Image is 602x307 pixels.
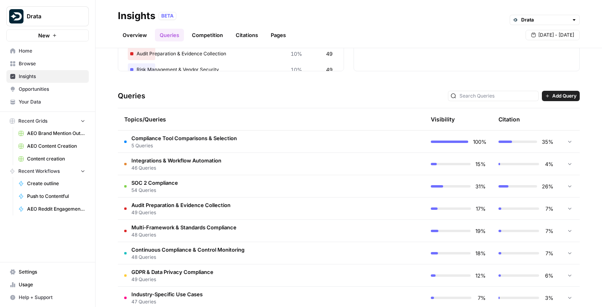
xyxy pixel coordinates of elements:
[124,108,350,130] div: Topics/Queries
[19,281,85,288] span: Usage
[459,92,536,100] input: Search Queries
[19,294,85,301] span: Help + Support
[27,143,85,150] span: AEO Content Creation
[6,96,89,108] a: Your Data
[6,29,89,41] button: New
[544,160,553,168] span: 4%
[18,117,47,125] span: Recent Grids
[498,108,520,130] div: Citation
[118,10,155,22] div: Insights
[326,66,332,74] span: 49
[27,12,75,20] span: Drata
[542,138,553,146] span: 35%
[131,246,244,254] span: Continuous Compliance & Control Monitoring
[19,60,85,67] span: Browse
[118,90,145,102] h3: Queries
[6,6,89,26] button: Workspace: Drata
[266,29,291,41] a: Pages
[131,223,236,231] span: Multi-Framework & Standards Compliance
[131,268,213,276] span: GDPR & Data Privacy Compliance
[431,115,455,123] div: Visibility
[27,205,85,213] span: AEO Reddit Engagement - Fork
[128,63,334,76] div: Risk Management & Vendor Security
[15,140,89,153] a: AEO Content Creation
[131,142,237,149] span: 5 Queries
[131,209,231,216] span: 49 Queries
[544,294,553,302] span: 3%
[526,30,580,40] button: [DATE] - [DATE]
[19,73,85,80] span: Insights
[131,231,236,239] span: 48 Queries
[15,190,89,203] a: Push to Contentful
[15,127,89,140] a: AEO Brand Mention Outreach
[155,29,184,41] a: Queries
[118,29,152,41] a: Overview
[27,155,85,162] span: Content creation
[475,227,486,235] span: 19%
[6,83,89,96] a: Opportunities
[6,45,89,57] a: Home
[15,177,89,190] a: Create outline
[15,203,89,215] a: AEO Reddit Engagement - Fork
[291,50,302,58] span: 10%
[27,130,85,137] span: AEO Brand Mention Outreach
[6,165,89,177] button: Recent Workflows
[131,201,231,209] span: Audit Preparation & Evidence Collection
[131,134,237,142] span: Compliance Tool Comparisons & Selection
[27,193,85,200] span: Push to Contentful
[544,272,553,280] span: 6%
[131,156,221,164] span: Integrations & Workflow Automation
[19,98,85,106] span: Your Data
[6,57,89,70] a: Browse
[6,278,89,291] a: Usage
[544,227,553,235] span: 7%
[131,290,203,298] span: Industry-Specific Use Cases
[27,180,85,187] span: Create outline
[544,249,553,257] span: 7%
[19,86,85,93] span: Opportunities
[473,138,486,146] span: 100%
[15,153,89,165] a: Content creation
[9,9,23,23] img: Drata Logo
[476,294,486,302] span: 7%
[538,31,574,39] span: [DATE] - [DATE]
[19,47,85,55] span: Home
[476,205,486,213] span: 17%
[291,66,302,74] span: 10%
[6,291,89,304] button: Help + Support
[326,50,332,58] span: 49
[231,29,263,41] a: Citations
[131,179,178,187] span: SOC 2 Compliance
[19,268,85,276] span: Settings
[475,160,486,168] span: 15%
[131,187,178,194] span: 54 Queries
[475,249,486,257] span: 18%
[128,47,334,60] div: Audit Preparation & Evidence Collection
[475,272,486,280] span: 12%
[131,254,244,261] span: 48 Queries
[542,91,580,101] button: Add Query
[6,115,89,127] button: Recent Grids
[544,205,553,213] span: 7%
[131,164,221,172] span: 46 Queries
[475,182,486,190] span: 31%
[6,70,89,83] a: Insights
[521,16,568,24] input: Drata
[552,92,577,100] span: Add Query
[6,266,89,278] a: Settings
[158,12,176,20] div: BETA
[18,168,60,175] span: Recent Workflows
[542,182,553,190] span: 26%
[131,298,203,305] span: 47 Queries
[38,31,50,39] span: New
[187,29,228,41] a: Competition
[131,276,213,283] span: 49 Queries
